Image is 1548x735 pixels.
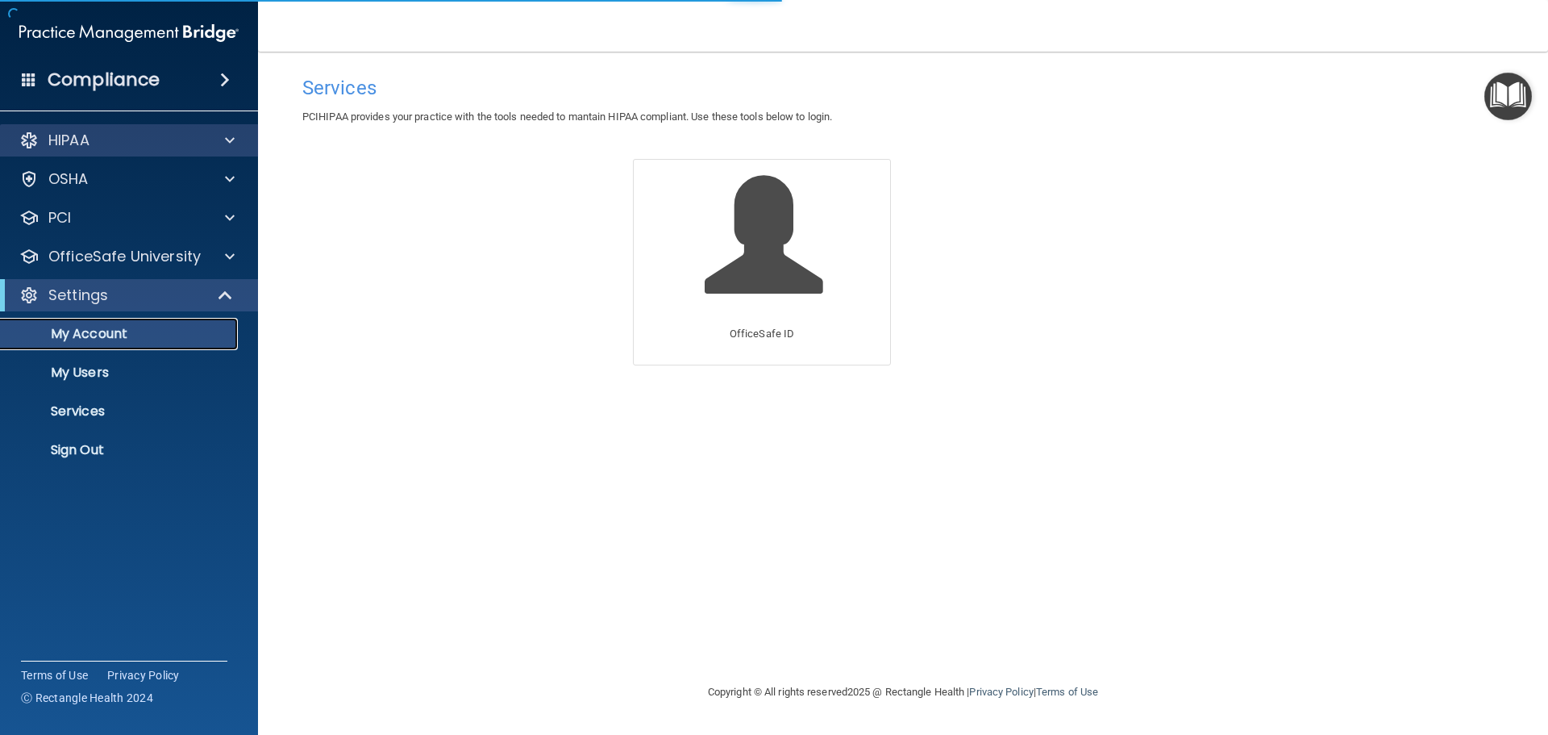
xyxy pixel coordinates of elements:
[21,690,153,706] span: Ⓒ Rectangle Health 2024
[19,286,234,305] a: Settings
[48,247,201,266] p: OfficeSafe University
[302,111,832,123] span: PCIHIPAA provides your practice with the tools needed to mantain HIPAA compliant. Use these tools...
[19,247,235,266] a: OfficeSafe University
[969,686,1033,698] a: Privacy Policy
[21,667,88,683] a: Terms of Use
[48,131,89,150] p: HIPAA
[633,159,891,365] a: OfficeSafe ID
[10,442,231,458] p: Sign Out
[19,17,239,49] img: PMB logo
[730,324,794,344] p: OfficeSafe ID
[48,208,71,228] p: PCI
[609,666,1197,718] div: Copyright © All rights reserved 2025 @ Rectangle Health | |
[19,131,235,150] a: HIPAA
[302,77,1504,98] h4: Services
[1036,686,1098,698] a: Terms of Use
[10,326,231,342] p: My Account
[10,403,231,420] p: Services
[10,365,231,381] p: My Users
[19,208,235,228] a: PCI
[1484,73,1532,120] button: Open Resource Center
[19,169,235,189] a: OSHA
[48,69,160,91] h4: Compliance
[48,169,89,189] p: OSHA
[107,667,180,683] a: Privacy Policy
[48,286,108,305] p: Settings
